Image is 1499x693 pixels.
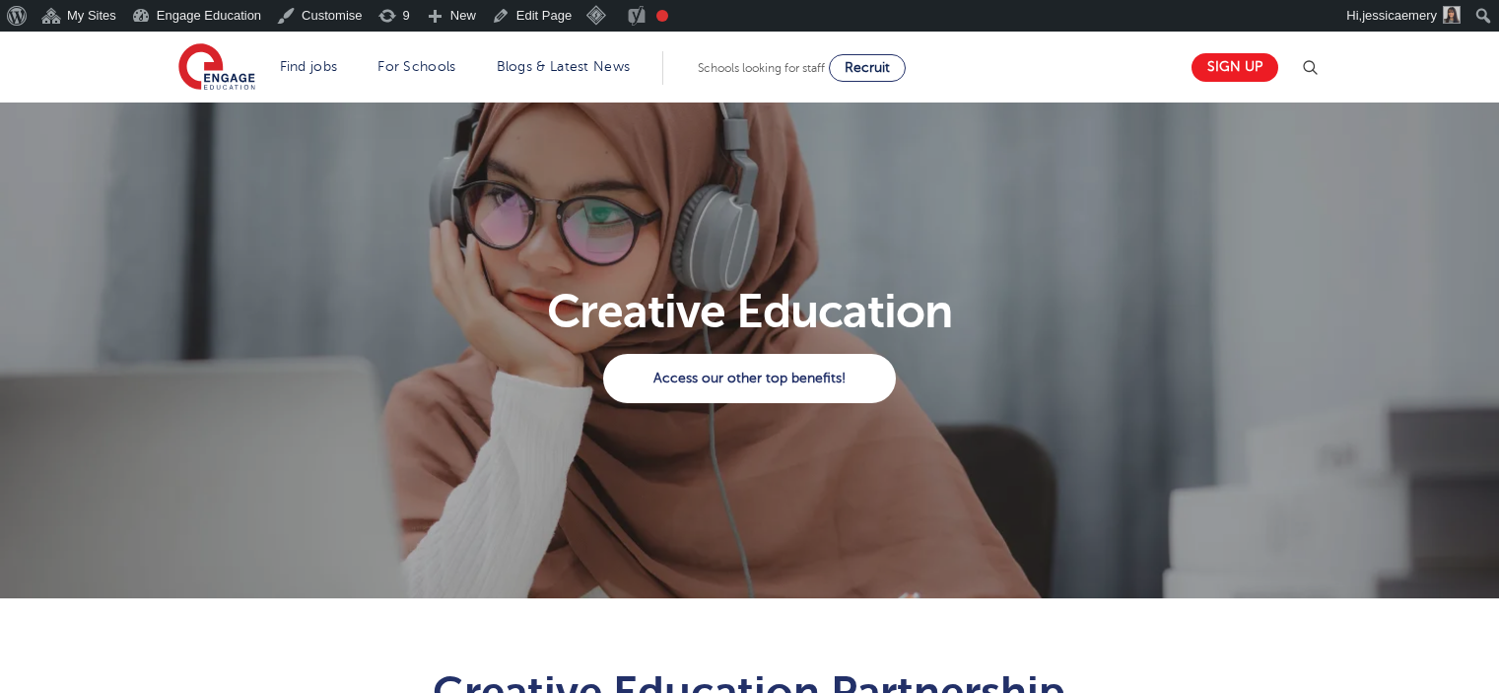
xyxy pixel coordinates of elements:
a: For Schools [377,59,455,74]
a: Sign up [1192,53,1278,82]
h1: Creative Education [167,288,1332,335]
img: Engage Education [178,43,255,93]
span: jessicaemery [1362,8,1437,23]
a: Access our other top benefits! [603,354,895,403]
span: Schools looking for staff [698,61,825,75]
div: Focus keyphrase not set [656,10,668,22]
span: Recruit [845,60,890,75]
a: Blogs & Latest News [497,59,631,74]
a: Find jobs [280,59,338,74]
a: Recruit [829,54,906,82]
